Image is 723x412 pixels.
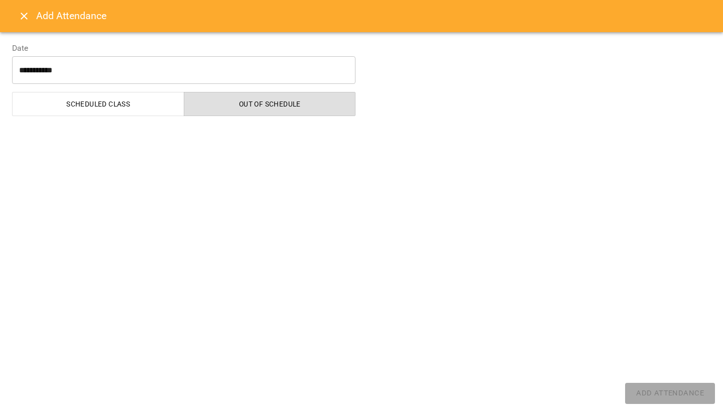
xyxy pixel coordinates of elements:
[36,8,711,24] h6: Add Attendance
[12,44,355,52] label: Date
[12,92,184,116] button: Scheduled class
[12,4,36,28] button: Close
[184,92,356,116] button: Out of Schedule
[190,98,350,110] span: Out of Schedule
[19,98,178,110] span: Scheduled class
